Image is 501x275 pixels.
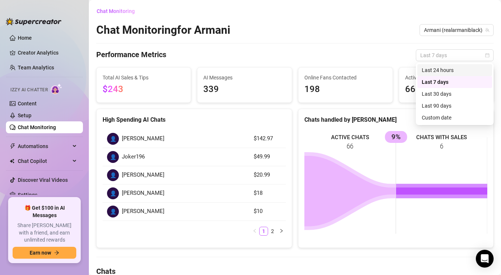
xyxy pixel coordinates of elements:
article: $18 [254,189,281,198]
span: [PERSON_NAME] [122,207,164,216]
div: Last 7 days [422,78,488,86]
button: right [277,227,286,236]
span: [PERSON_NAME] [122,189,164,198]
h4: Performance Metrics [96,49,166,61]
a: Creator Analytics [18,47,77,59]
span: [PERSON_NAME] [122,171,164,180]
a: Settings [18,192,37,198]
div: Last 30 days [422,90,488,98]
span: Izzy AI Chatter [10,86,48,94]
span: right [279,229,284,233]
li: Next Page [277,227,286,236]
button: Earn nowarrow-right [13,247,76,259]
span: AI Messages [203,73,285,82]
li: 1 [259,227,268,236]
article: $49.99 [254,153,281,161]
img: Chat Copilot [10,158,14,164]
a: 2 [268,227,277,235]
h2: Chat Monitoring for Armani [96,23,230,37]
div: Last 24 hours [417,64,492,76]
div: High Spending AI Chats [103,115,286,124]
div: Chats handled by [PERSON_NAME] [304,115,488,124]
div: Custom date [422,114,488,122]
span: Total AI Sales & Tips [103,73,185,82]
span: Joker196 [122,153,145,161]
a: Team Analytics [18,65,54,71]
span: 66 [405,82,487,96]
span: Chat Monitoring [97,8,135,14]
button: Chat Monitoring [96,5,141,17]
span: 339 [203,82,285,96]
div: 👤 [107,206,119,217]
article: $10 [254,207,281,216]
div: Last 7 days [417,76,492,88]
span: 198 [304,82,387,96]
span: Last 7 days [420,50,489,61]
li: 2 [268,227,277,236]
span: Online Fans Contacted [304,73,387,82]
span: thunderbolt [10,143,16,149]
a: Chat Monitoring [18,124,56,130]
div: 👤 [107,187,119,199]
span: Share [PERSON_NAME] with a friend, and earn unlimited rewards [13,222,76,244]
span: 🎁 Get $100 in AI Messages [13,204,76,219]
article: $20.99 [254,171,281,180]
div: 👤 [107,151,119,163]
img: logo-BBDzfeDw.svg [6,18,61,25]
span: Armani (realarmaniblack) [424,24,489,36]
div: Last 24 hours [422,66,488,74]
span: arrow-right [54,250,59,255]
span: [PERSON_NAME] [122,134,164,143]
a: Discover Viral Videos [18,177,68,183]
div: 👤 [107,133,119,145]
a: Content [18,101,37,107]
span: team [485,28,490,32]
span: calendar [485,53,490,58]
div: Custom date [417,112,492,124]
li: Previous Page [250,227,259,236]
span: $243 [103,84,123,94]
span: Active Chats [405,73,487,82]
a: Home [18,35,32,41]
span: Automations [18,140,70,152]
a: Setup [18,112,31,118]
div: Last 90 days [417,100,492,112]
button: left [250,227,259,236]
a: 1 [260,227,268,235]
span: left [253,229,257,233]
div: Last 30 days [417,88,492,100]
div: 👤 [107,169,119,181]
span: Chat Copilot [18,155,70,167]
div: Open Intercom Messenger [476,250,494,268]
article: $142.97 [254,134,281,143]
img: AI Chatter [51,84,62,94]
div: Last 90 days [422,102,488,110]
span: Earn now [30,250,51,256]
